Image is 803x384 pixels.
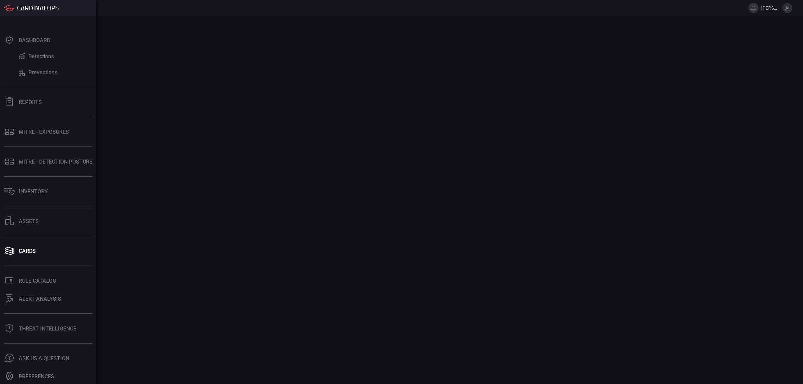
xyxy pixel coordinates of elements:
div: Dashboard [19,37,50,43]
div: ALERT ANALYSIS [19,296,61,302]
div: Threat Intelligence [19,325,76,332]
div: Inventory [19,188,48,195]
div: Reports [19,99,42,105]
div: MITRE - Detection Posture [19,159,92,165]
div: Cards [19,248,36,254]
div: assets [19,218,39,224]
div: Preventions [28,69,57,76]
div: Preferences [19,373,54,380]
div: Ask Us A Question [19,355,69,362]
div: Rule Catalog [19,278,56,284]
div: MITRE - Exposures [19,129,69,135]
div: Detections [28,53,54,60]
span: [PERSON_NAME][EMAIL_ADDRESS][PERSON_NAME][DOMAIN_NAME] [761,5,780,11]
